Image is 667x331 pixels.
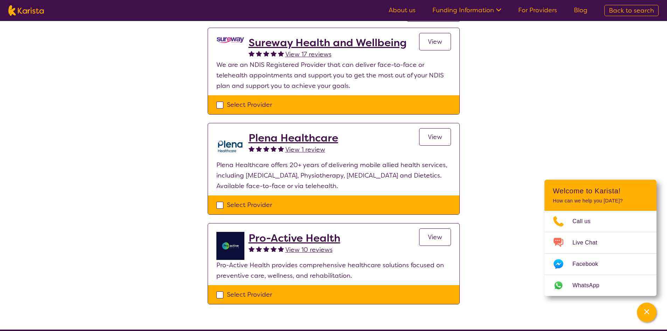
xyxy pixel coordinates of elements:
[572,280,608,291] span: WhatsApp
[263,146,269,152] img: fullstar
[432,6,501,14] a: Funding Information
[256,246,262,252] img: fullstar
[278,50,284,56] img: fullstar
[271,246,277,252] img: fullstar
[285,50,332,58] span: View 17 reviews
[8,5,44,16] img: Karista logo
[249,246,255,252] img: fullstar
[216,132,244,160] img: ehd3j50wdk7ycqmad0oe.png
[249,36,407,49] a: Sureway Health and Wellbeing
[544,180,656,296] div: Channel Menu
[263,246,269,252] img: fullstar
[249,132,338,144] a: Plena Healthcare
[216,260,451,281] p: Pro-Active Health provides comprehensive healthcare solutions focused on preventive care, wellnes...
[553,187,648,195] h2: Welcome to Karista!
[419,33,451,50] a: View
[216,36,244,44] img: nedi5p6dj3rboepxmyww.png
[256,146,262,152] img: fullstar
[428,37,442,46] span: View
[216,232,244,260] img: jdgr5huzsaqxc1wfufya.png
[249,232,340,244] a: Pro-Active Health
[544,275,656,296] a: Web link opens in a new tab.
[216,60,451,91] p: We are an NDIS Registered Provider that can deliver face-to-face or telehealth appointments and s...
[285,145,325,154] span: View 1 review
[271,50,277,56] img: fullstar
[249,50,255,56] img: fullstar
[278,246,284,252] img: fullstar
[572,259,606,269] span: Facebook
[419,128,451,146] a: View
[285,246,333,254] span: View 10 reviews
[574,6,588,14] a: Blog
[256,50,262,56] img: fullstar
[249,146,255,152] img: fullstar
[428,133,442,141] span: View
[285,49,332,60] a: View 17 reviews
[544,211,656,296] ul: Choose channel
[609,6,654,15] span: Back to search
[553,198,648,204] p: How can we help you [DATE]?
[285,144,325,155] a: View 1 review
[278,146,284,152] img: fullstar
[271,146,277,152] img: fullstar
[285,244,333,255] a: View 10 reviews
[389,6,416,14] a: About us
[216,160,451,191] p: Plena Healthcare offers 20+ years of delivering mobile allied health services, including [MEDICAL...
[637,303,656,322] button: Channel Menu
[263,50,269,56] img: fullstar
[572,237,606,248] span: Live Chat
[604,5,659,16] a: Back to search
[518,6,557,14] a: For Providers
[572,216,599,227] span: Call us
[419,228,451,246] a: View
[428,233,442,241] span: View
